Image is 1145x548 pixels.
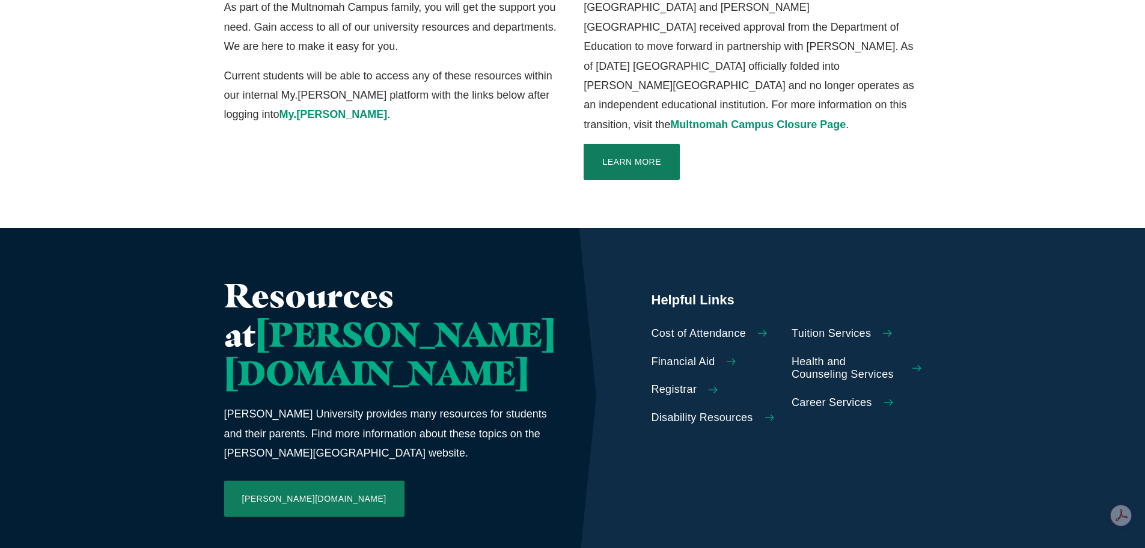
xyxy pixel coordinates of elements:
span: Registrar [652,383,697,396]
a: Tuition Services [792,327,921,340]
a: Health and Counseling Services [792,356,921,381]
span: Health and Counseling Services [792,356,900,381]
a: Learn More [584,144,680,180]
a: [PERSON_NAME][DOMAIN_NAME] [224,481,405,517]
h5: Helpful Links [652,291,921,309]
span: Financial Aid [652,356,715,369]
span: Career Services [792,396,872,410]
a: My.[PERSON_NAME] [279,108,388,120]
a: Multnomah Campus Closure Page [670,119,846,131]
span: Tuition Services [792,327,871,340]
p: [PERSON_NAME] University provides many resources for students and their parents. Find more inform... [224,404,555,463]
a: Cost of Attendance [652,327,781,340]
span: [PERSON_NAME][DOMAIN_NAME] [224,313,555,393]
h2: Resources at [224,276,555,392]
a: Career Services [792,396,921,410]
span: Cost of Attendance [652,327,747,340]
a: Disability Resources [652,411,781,425]
span: Disability Resources [652,411,753,425]
a: Financial Aid [652,356,781,369]
a: Registrar [652,383,781,396]
p: Current students will be able to access any of these resources within our internal My.[PERSON_NAM... [224,66,561,125]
